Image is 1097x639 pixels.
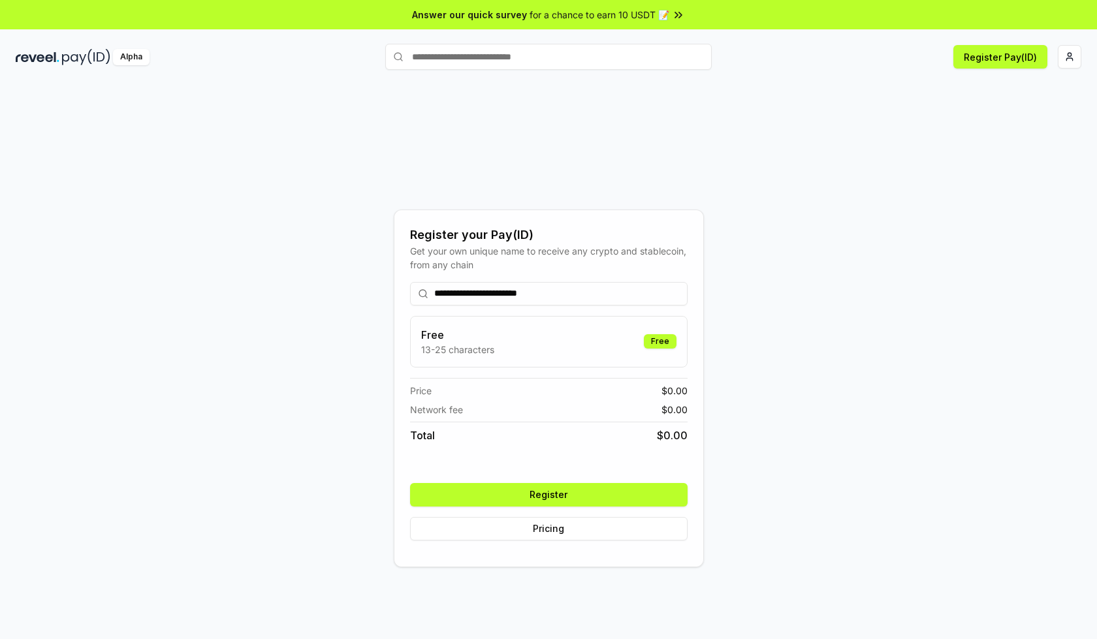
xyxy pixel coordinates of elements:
span: $ 0.00 [661,403,688,416]
button: Register [410,483,688,507]
div: Get your own unique name to receive any crypto and stablecoin, from any chain [410,244,688,272]
span: $ 0.00 [661,384,688,397]
span: Answer our quick survey [412,8,527,22]
div: Register your Pay(ID) [410,226,688,244]
img: reveel_dark [16,49,59,65]
p: 13-25 characters [421,343,494,356]
span: Total [410,428,435,443]
span: Network fee [410,403,463,416]
button: Register Pay(ID) [953,45,1047,69]
div: Free [644,334,676,349]
span: for a chance to earn 10 USDT 📝 [530,8,669,22]
span: Price [410,384,432,397]
h3: Free [421,327,494,343]
span: $ 0.00 [657,428,688,443]
button: Pricing [410,517,688,540]
div: Alpha [113,49,150,65]
img: pay_id [62,49,110,65]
